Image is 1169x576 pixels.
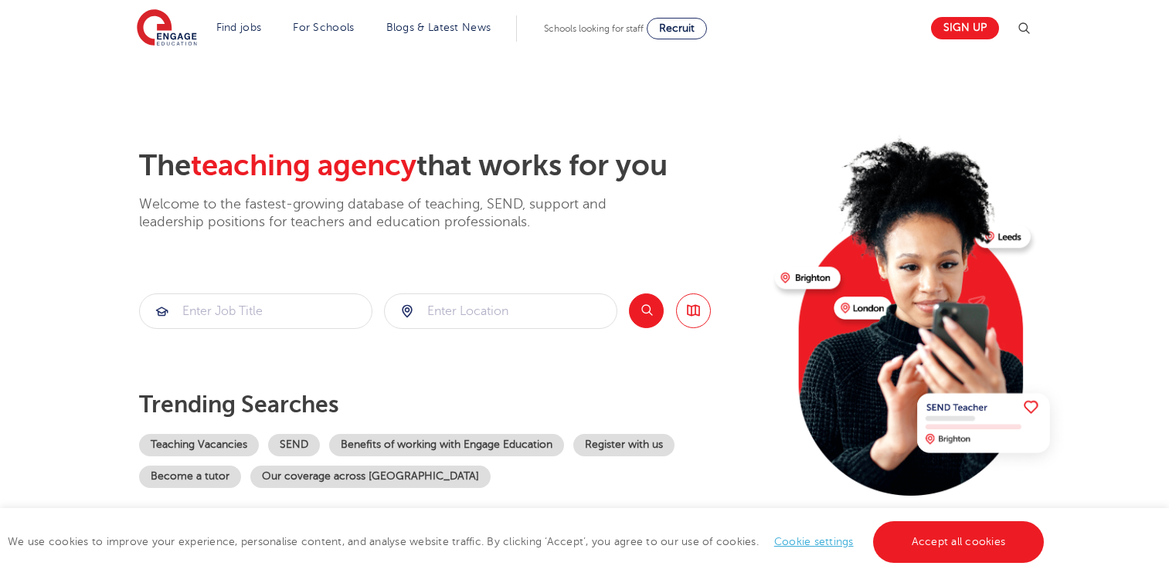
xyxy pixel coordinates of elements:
a: Become a tutor [139,466,241,488]
p: Welcome to the fastest-growing database of teaching, SEND, support and leadership positions for t... [139,195,649,232]
p: Trending searches [139,391,763,418]
a: Benefits of working with Engage Education [329,434,564,456]
a: Recruit [647,18,707,39]
a: Teaching Vacancies [139,434,259,456]
a: Accept all cookies [873,521,1045,563]
a: Register with us [573,434,675,456]
span: Schools looking for staff [544,23,644,34]
span: We use cookies to improve your experience, personalise content, and analyse website traffic. By c... [8,536,1048,547]
input: Submit [140,294,372,328]
a: Our coverage across [GEOGRAPHIC_DATA] [250,466,491,488]
a: Find jobs [216,22,262,33]
input: Submit [385,294,617,328]
a: SEND [268,434,320,456]
div: Submit [384,293,617,329]
h2: The that works for you [139,148,763,184]
div: Submit [139,293,372,329]
a: Cookie settings [774,536,854,547]
a: Blogs & Latest News [386,22,491,33]
a: For Schools [293,22,354,33]
span: teaching agency [191,149,416,182]
a: Sign up [931,17,999,39]
button: Search [629,293,664,328]
span: Recruit [659,22,695,34]
img: Engage Education [137,9,197,48]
